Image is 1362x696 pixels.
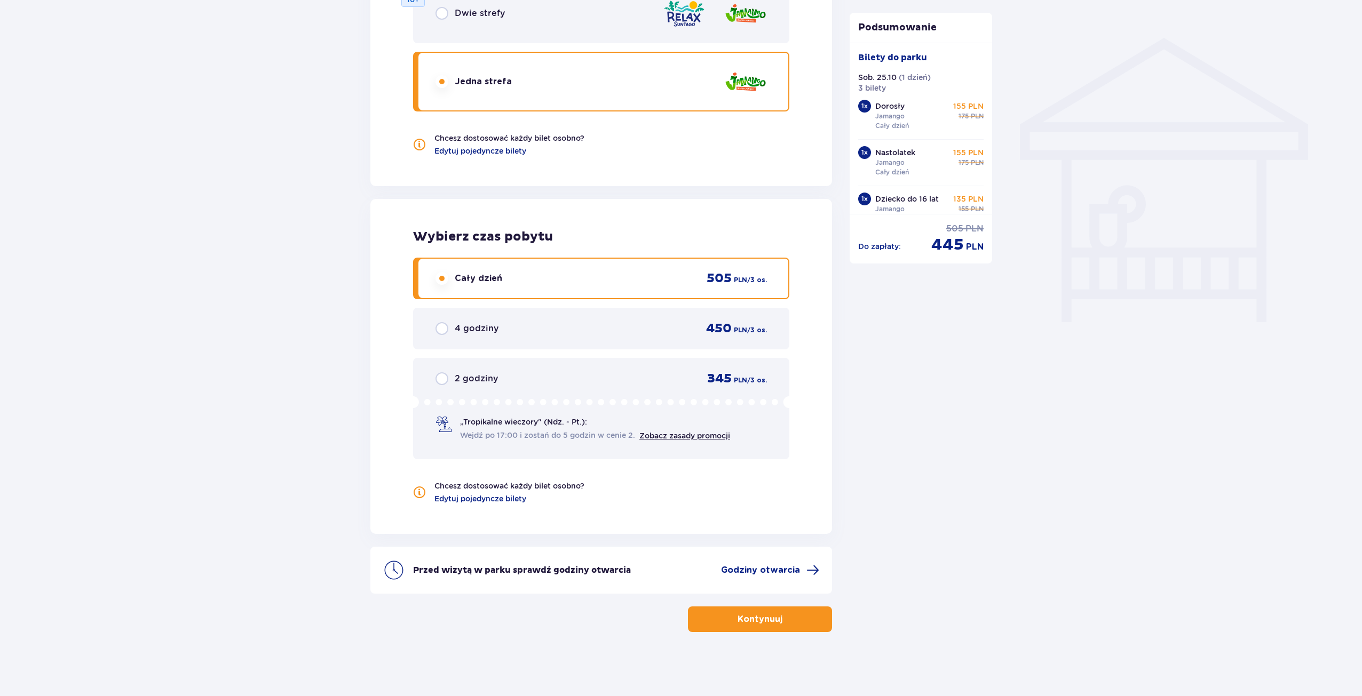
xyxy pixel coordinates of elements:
[747,375,767,385] span: / 3 os.
[858,241,901,252] p: Do zapłaty :
[971,204,984,214] span: PLN
[721,564,819,577] a: Godziny otwarcia
[899,72,931,83] p: ( 1 dzień )
[875,204,905,214] p: Jamango
[959,111,969,121] span: 175
[434,493,526,504] a: Edytuj pojedyncze bilety
[966,241,984,253] span: PLN
[734,375,747,385] span: PLN
[460,417,587,427] span: „Tropikalne wieczory" (Ndz. - Pt.):
[953,101,984,111] p: 155 PLN
[858,72,897,83] p: Sob. 25.10
[946,223,963,235] span: 505
[434,133,584,143] p: Chcesz dostosować każdy bilet osobno?
[721,564,800,576] span: Godziny otwarcia
[875,121,909,131] p: Cały dzień
[688,606,832,632] button: Kontynuuj
[413,229,789,245] h2: Wybierz czas pobytu
[413,564,631,576] p: Przed wizytą w parku sprawdź godziny otwarcia
[455,76,512,87] span: Jedna strefa
[639,431,730,440] a: Zobacz zasady promocji
[971,111,984,121] span: PLN
[747,275,767,285] span: / 3 os.
[875,101,905,111] p: Dorosły
[850,21,993,34] p: Podsumowanie
[707,371,732,387] span: 345
[734,325,747,335] span: PLN
[747,325,767,335] span: / 3 os.
[455,323,498,334] span: 4 godziny
[724,67,767,97] img: Jamango
[875,158,905,167] p: Jamango
[858,100,871,113] div: 1 x
[858,52,927,63] p: Bilety do parku
[434,481,584,491] p: Chcesz dostosować każdy bilet osobno?
[460,430,635,441] span: Wejdź po 17:00 i zostań do 5 godzin w cenie 2.
[953,147,984,158] p: 155 PLN
[455,7,505,19] span: Dwie strefy
[931,235,964,255] span: 445
[858,146,871,159] div: 1 x
[959,204,969,214] span: 155
[965,223,984,235] span: PLN
[706,321,732,337] span: 450
[455,373,498,385] span: 2 godziny
[875,147,915,158] p: Nastolatek
[707,270,732,286] span: 505
[734,275,747,285] span: PLN
[875,111,905,121] p: Jamango
[875,167,909,177] p: Cały dzień
[858,193,871,205] div: 1 x
[953,194,984,204] p: 135 PLN
[738,613,782,625] p: Kontynuuj
[434,146,526,156] a: Edytuj pojedyncze bilety
[971,158,984,167] span: PLN
[959,158,969,167] span: 175
[455,273,502,284] span: Cały dzień
[858,83,886,93] p: 3 bilety
[875,194,939,204] p: Dziecko do 16 lat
